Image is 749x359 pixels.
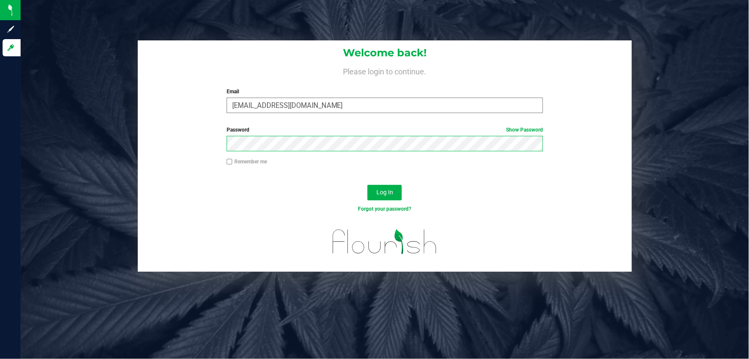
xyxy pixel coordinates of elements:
[138,47,632,58] h1: Welcome back!
[227,127,249,133] span: Password
[376,189,393,196] span: Log In
[6,25,15,34] inline-svg: Sign up
[367,185,402,200] button: Log In
[6,43,15,52] inline-svg: Log in
[506,127,543,133] a: Show Password
[227,88,543,95] label: Email
[358,206,411,212] a: Forgot your password?
[138,65,632,76] h4: Please login to continue.
[323,222,447,262] img: flourish_logo.svg
[227,159,233,165] input: Remember me
[227,158,267,166] label: Remember me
